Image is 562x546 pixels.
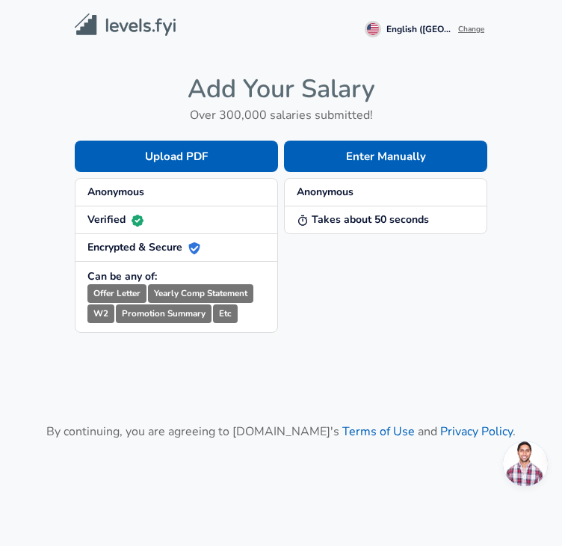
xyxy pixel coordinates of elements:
img: Levels.fyi [75,13,176,37]
strong: Anonymous [87,185,144,199]
small: Offer Letter [87,284,146,303]
button: Upload PDF [75,141,278,172]
button: Enter Manually [284,141,487,172]
span: English ([GEOGRAPHIC_DATA]) [386,23,458,35]
a: Privacy Policy [440,423,513,440]
strong: Encrypted & Secure [87,240,200,254]
button: English (US)English ([GEOGRAPHIC_DATA])Change [362,18,487,37]
small: Yearly Comp Statement [148,284,253,303]
img: English (US) [367,23,379,35]
span: Change [458,24,484,34]
div: Open chat [503,441,548,486]
strong: Takes about 50 seconds [297,212,429,227]
small: Etc [213,304,238,323]
a: Terms of Use [342,423,415,440]
strong: Anonymous [297,185,353,199]
h4: Add Your Salary [75,73,487,105]
strong: Verified [87,212,143,227]
h6: Over 300,000 salaries submitted! [75,105,487,126]
small: W2 [87,304,114,323]
strong: Can be any of: [87,269,157,283]
small: Promotion Summary [116,304,211,323]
